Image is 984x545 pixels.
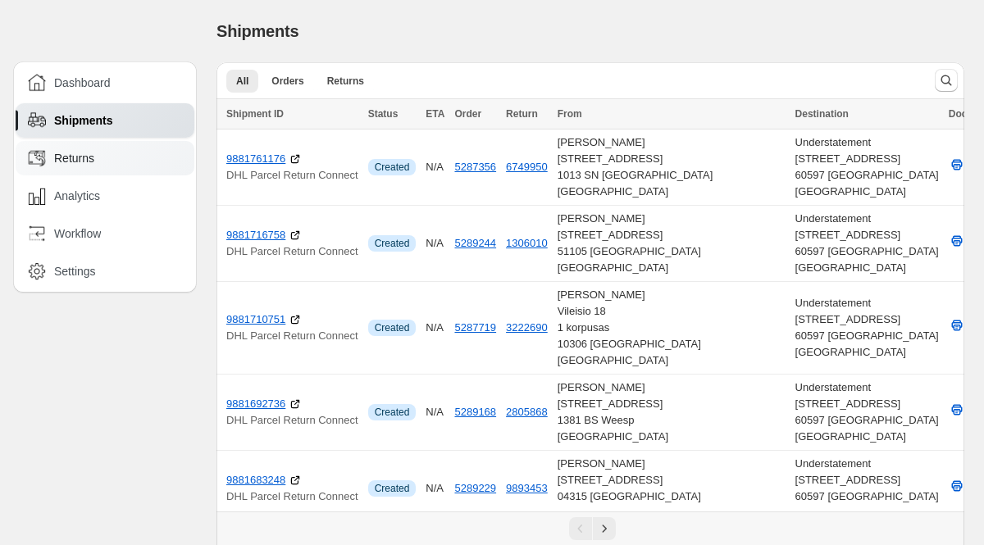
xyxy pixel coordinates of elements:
[558,134,786,200] div: [PERSON_NAME] [STREET_ADDRESS] 1013 SN [GEOGRAPHIC_DATA] [GEOGRAPHIC_DATA]
[795,456,939,521] div: Understatement [STREET_ADDRESS] 60597 [GEOGRAPHIC_DATA] [GEOGRAPHIC_DATA]
[54,75,111,91] span: Dashboard
[593,517,616,540] button: Next
[226,488,358,505] p: DHL Parcel Return Connect
[506,237,548,249] button: 1306010
[454,321,496,334] a: 5287719
[558,211,786,276] div: [PERSON_NAME] [STREET_ADDRESS] 51105 [GEOGRAPHIC_DATA] [GEOGRAPHIC_DATA]
[935,69,958,92] button: Search and filter results
[271,75,303,88] span: Orders
[421,206,449,282] td: N/A
[506,406,548,418] button: 2805868
[558,456,786,521] div: [PERSON_NAME] [STREET_ADDRESS] 04315 [GEOGRAPHIC_DATA] [GEOGRAPHIC_DATA]
[226,472,285,488] a: 9881683248
[54,150,94,166] span: Returns
[558,108,582,120] span: From
[795,295,939,361] div: Understatement [STREET_ADDRESS] 60597 [GEOGRAPHIC_DATA] [GEOGRAPHIC_DATA]
[226,328,358,344] p: DHL Parcel Return Connect
[454,482,496,494] a: 5289229
[506,161,548,173] button: 6749950
[375,237,410,250] span: Created
[216,22,298,40] span: Shipments
[506,482,548,494] button: 9893453
[54,188,100,204] span: Analytics
[236,75,248,88] span: All
[375,482,410,495] span: Created
[375,321,410,334] span: Created
[795,134,939,200] div: Understatement [STREET_ADDRESS] 60597 [GEOGRAPHIC_DATA] [GEOGRAPHIC_DATA]
[226,396,285,412] a: 9881692736
[506,321,548,334] button: 3222690
[54,225,101,242] span: Workflow
[226,167,358,184] p: DHL Parcel Return Connect
[226,151,285,167] a: 9881761176
[426,108,444,120] span: ETA
[216,511,964,545] nav: Pagination
[226,108,284,120] span: Shipment ID
[375,161,410,174] span: Created
[375,406,410,419] span: Created
[506,108,538,120] span: Return
[454,406,496,418] a: 5289168
[558,287,786,369] div: [PERSON_NAME] Vileisio 18 1 korpusas 10306 [GEOGRAPHIC_DATA] [GEOGRAPHIC_DATA]
[454,161,496,173] a: 5287356
[421,282,449,375] td: N/A
[226,243,358,260] p: DHL Parcel Return Connect
[454,108,481,120] span: Order
[558,379,786,445] div: [PERSON_NAME] [STREET_ADDRESS] 1381 BS Weesp [GEOGRAPHIC_DATA]
[795,211,939,276] div: Understatement [STREET_ADDRESS] 60597 [GEOGRAPHIC_DATA] [GEOGRAPHIC_DATA]
[327,75,364,88] span: Returns
[368,108,399,120] span: Status
[795,379,939,445] div: Understatement [STREET_ADDRESS] 60597 [GEOGRAPHIC_DATA] [GEOGRAPHIC_DATA]
[421,375,449,451] td: N/A
[454,237,496,249] a: 5289244
[421,129,449,206] td: N/A
[54,112,113,129] span: Shipments
[226,311,285,328] a: 9881710751
[226,412,358,429] p: DHL Parcel Return Connect
[795,108,849,120] span: Destination
[54,263,96,279] span: Settings
[226,227,285,243] a: 9881716758
[421,451,449,527] td: N/A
